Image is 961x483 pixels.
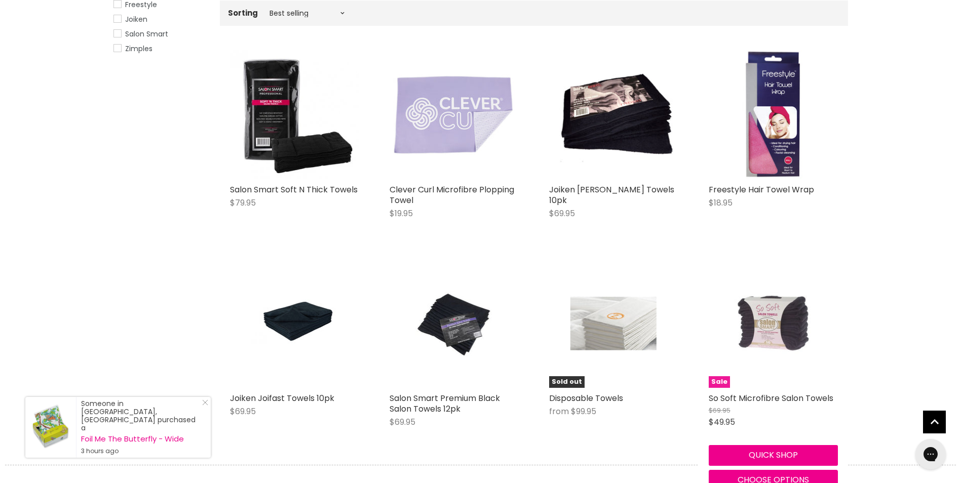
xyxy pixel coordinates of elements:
[549,376,585,388] span: Sold out
[390,392,500,415] a: Salon Smart Premium Black Salon Towels 12pk
[730,50,816,179] img: Freestyle Hair Towel Wrap
[228,9,258,17] label: Sorting
[549,259,678,388] a: Disposable TowelsSold out
[113,28,207,39] a: Salon Smart
[730,259,816,388] img: So Soft Microfibre Salon Towels
[709,445,838,465] button: Quick shop
[709,184,814,195] a: Freestyle Hair Towel Wrap
[25,397,76,458] a: Visit product page
[910,435,951,473] iframe: Gorgias live chat messenger
[230,50,359,179] img: Salon Smart Soft N Thick Towels
[113,43,207,54] a: Zimples
[570,259,657,388] img: Disposable Towels
[113,14,207,25] a: Joiken
[390,416,415,428] span: $69.95
[251,259,337,388] img: Joiken Joifast Towels 10pk
[709,376,730,388] span: Sale
[81,447,201,455] small: 3 hours ago
[202,399,208,406] svg: Close Icon
[390,259,519,388] a: Salon Smart Premium Black Salon Towels 12pk
[709,197,733,209] span: $18.95
[549,208,575,219] span: $69.95
[549,392,623,404] a: Disposable Towels
[125,29,168,39] span: Salon Smart
[230,197,256,209] span: $79.95
[230,259,359,388] a: Joiken Joifast Towels 10pk
[81,399,201,455] div: Someone in [GEOGRAPHIC_DATA], [GEOGRAPHIC_DATA] purchased a
[390,208,413,219] span: $19.95
[198,399,208,410] a: Close Notification
[709,392,833,404] a: So Soft Microfibre Salon Towels
[571,406,596,417] span: $99.95
[551,50,675,179] img: Joiken Barber Towels 10pk
[81,435,201,443] a: Foil Me The Butterfly - Wide
[390,184,514,206] a: Clever Curl Microfibre Plopping Towel
[709,406,731,415] span: $69.95
[709,50,838,179] a: Freestyle Hair Towel Wrap
[549,184,674,206] a: Joiken [PERSON_NAME] Towels 10pk
[125,44,152,54] span: Zimples
[230,406,256,417] span: $69.95
[411,259,496,388] img: Salon Smart Premium Black Salon Towels 12pk
[709,259,838,388] a: So Soft Microfibre Salon TowelsSale
[709,416,735,428] span: $49.95
[230,184,358,195] a: Salon Smart Soft N Thick Towels
[549,406,569,417] span: from
[230,392,334,404] a: Joiken Joifast Towels 10pk
[390,50,519,179] img: Clever Curl Microfibre Plopping Towel
[549,50,678,179] a: Joiken Barber Towels 10pk
[125,14,147,24] span: Joiken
